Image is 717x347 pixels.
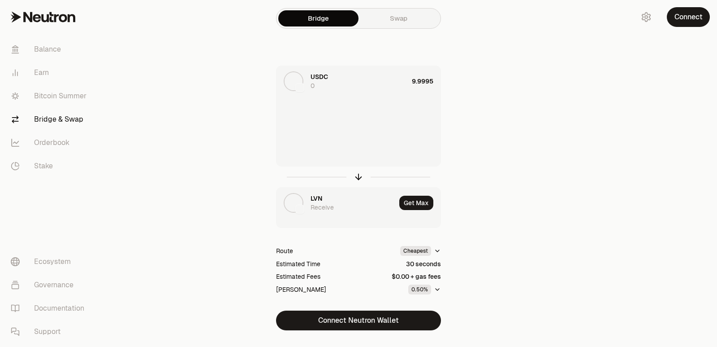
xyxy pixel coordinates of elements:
div: LVN LogoNeutron LogoNeutron LogoLVNReceive [276,188,396,218]
a: Stake [4,154,97,178]
a: Ecosystem [4,250,97,273]
button: Connect [667,7,710,27]
div: Estimated Fees [276,272,320,281]
a: Bridge & Swap [4,108,97,131]
div: 0.50% [408,285,431,294]
div: $0.00 + gas fees [392,272,441,281]
button: Cheapest [400,246,441,256]
a: Governance [4,273,97,297]
button: Get Max [399,196,433,210]
span: LVN [311,194,322,203]
a: Bridge [278,10,358,26]
div: Cheapest [400,246,431,256]
div: [PERSON_NAME] [276,285,326,294]
a: Balance [4,38,97,61]
a: Orderbook [4,131,97,154]
div: Route [276,246,293,255]
div: 30 seconds [406,259,441,268]
div: Receive [311,203,334,212]
a: Support [4,320,97,343]
a: Bitcoin Summer [4,84,97,108]
div: 9.9995 [412,66,441,97]
span: USDC [311,72,328,81]
a: Swap [358,10,439,26]
a: Earn [4,61,97,84]
a: Documentation [4,297,97,320]
button: 0.50% [408,285,441,294]
div: Estimated Time [276,259,320,268]
button: Connect Neutron Wallet [276,311,441,330]
div: 0 [311,81,315,90]
div: USDC LogoOsmosis LogoOsmosis LogoUSDC0 [276,66,408,97]
button: USDC LogoOsmosis LogoOsmosis LogoUSDC09.9995 [276,66,441,97]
